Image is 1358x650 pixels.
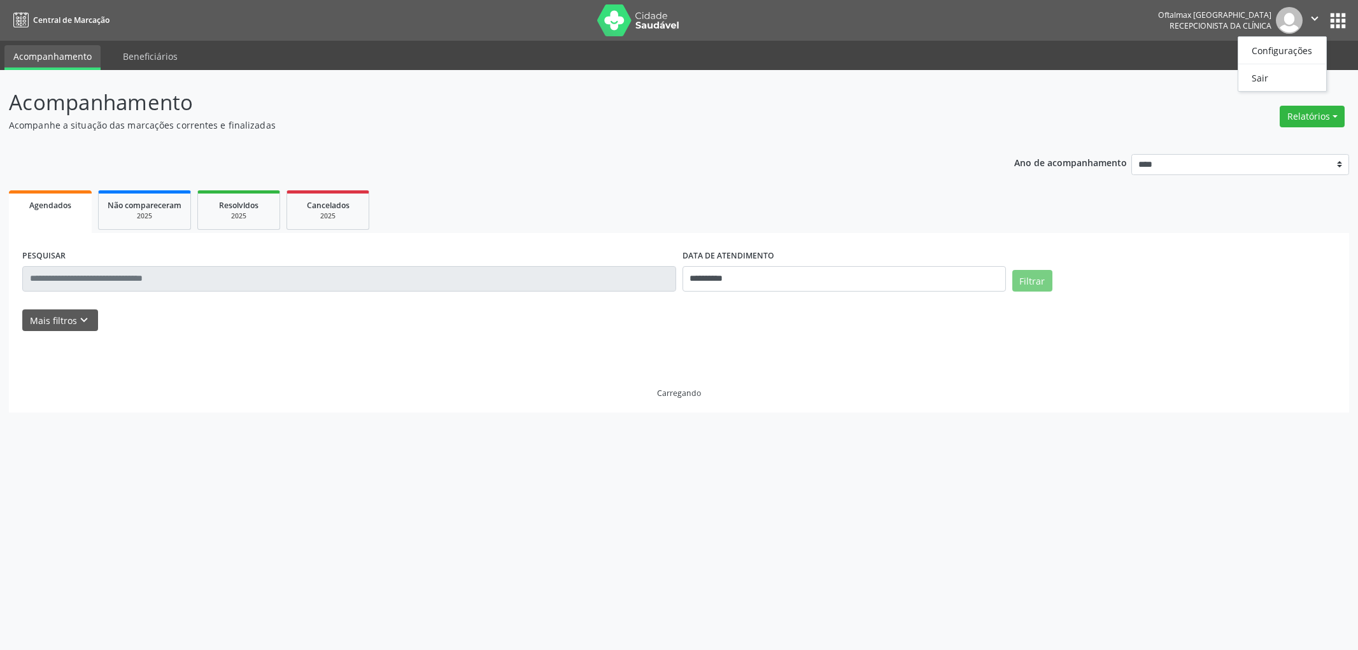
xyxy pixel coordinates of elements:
span: Cancelados [307,200,350,211]
button:  [1303,7,1327,34]
i: keyboard_arrow_down [77,313,91,327]
button: Filtrar [1012,270,1052,292]
a: Sair [1238,69,1326,87]
span: Agendados [29,200,71,211]
span: Recepcionista da clínica [1170,20,1271,31]
img: img [1276,7,1303,34]
span: Resolvidos [219,200,258,211]
div: Oftalmax [GEOGRAPHIC_DATA] [1158,10,1271,20]
p: Acompanhe a situação das marcações correntes e finalizadas [9,118,947,132]
label: PESQUISAR [22,246,66,266]
span: Central de Marcação [33,15,110,25]
p: Acompanhamento [9,87,947,118]
label: DATA DE ATENDIMENTO [683,246,774,266]
button: Mais filtroskeyboard_arrow_down [22,309,98,332]
div: Carregando [657,388,701,399]
div: 2025 [296,211,360,221]
span: Não compareceram [108,200,181,211]
ul:  [1238,36,1327,92]
i:  [1308,11,1322,25]
button: Relatórios [1280,106,1345,127]
a: Configurações [1238,41,1326,59]
a: Central de Marcação [9,10,110,31]
div: 2025 [207,211,271,221]
div: 2025 [108,211,181,221]
a: Acompanhamento [4,45,101,70]
button: apps [1327,10,1349,32]
a: Beneficiários [114,45,187,67]
p: Ano de acompanhamento [1014,154,1127,170]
